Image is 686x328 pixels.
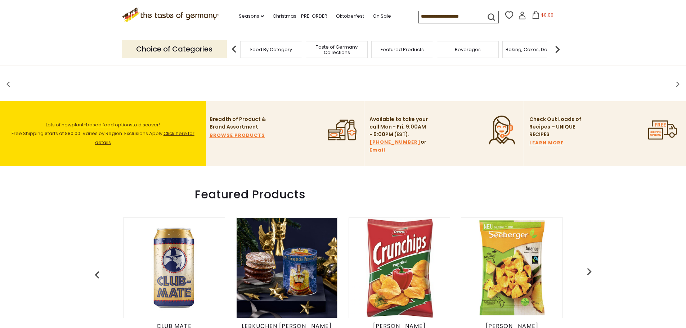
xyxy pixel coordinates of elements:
p: Available to take your call Mon - Fri, 9:00AM - 5:00PM (EST). or [369,116,429,154]
img: Seeberger Unsweetened Pineapple Chips, Natural Fruit Snack, 200g [462,218,562,318]
a: Featured Products [381,47,424,52]
a: Seasons [239,12,264,20]
a: Beverages [455,47,481,52]
a: LEARN MORE [529,139,564,147]
span: Lots of new to discover! Free Shipping Starts at $80.00. Varies by Region. Exclusions Apply. [12,121,194,146]
a: Baking, Cakes, Desserts [506,47,561,52]
img: previous arrow [227,42,241,57]
a: [PHONE_NUMBER] [369,138,421,146]
img: next arrow [550,42,565,57]
img: Club Mate Energy Soft Drink with Yerba Mate Tea, 12 pack of 11.2 oz cans [124,218,224,318]
a: Oktoberfest [336,12,364,20]
p: Check Out Loads of Recipes – UNIQUE RECIPES [529,116,582,138]
a: Christmas - PRE-ORDER [273,12,327,20]
a: Taste of Germany Collections [308,44,366,55]
img: Lorenz Crunch Chips with Mild Paprika in Bag 5.3 oz - DEAL [349,218,449,318]
button: $0.00 [528,11,558,22]
span: $0.00 [541,12,553,18]
img: previous arrow [90,268,104,282]
p: Breadth of Product & Brand Assortment [210,116,269,131]
img: Lebkuchen Schmidt Blue [237,218,337,318]
img: previous arrow [582,264,596,279]
a: On Sale [373,12,391,20]
a: Email [369,146,385,154]
p: Choice of Categories [122,40,227,58]
a: Food By Category [250,47,292,52]
a: plant-based food options [72,121,133,128]
a: BROWSE PRODUCTS [210,131,265,139]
